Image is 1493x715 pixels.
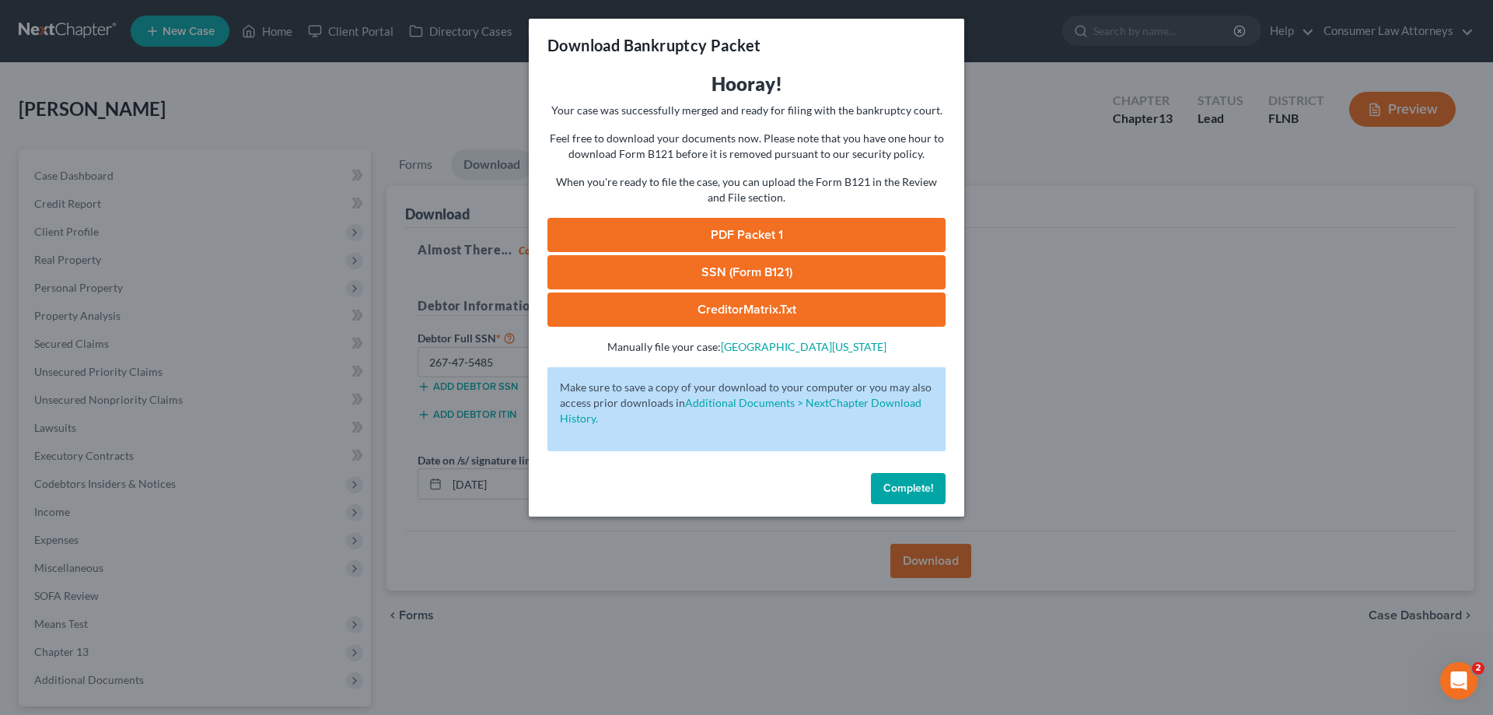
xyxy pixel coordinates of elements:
button: Complete! [871,473,946,504]
span: Complete! [883,482,933,495]
p: Your case was successfully merged and ready for filing with the bankruptcy court. [547,103,946,118]
iframe: Intercom live chat [1440,662,1477,699]
a: PDF Packet 1 [547,218,946,252]
a: Additional Documents > NextChapter Download History. [560,396,921,425]
p: Manually file your case: [547,339,946,355]
h3: Download Bankruptcy Packet [547,34,760,56]
span: 2 [1472,662,1484,675]
p: Feel free to download your documents now. Please note that you have one hour to download Form B12... [547,131,946,162]
p: Make sure to save a copy of your download to your computer or you may also access prior downloads in [560,380,933,426]
a: SSN (Form B121) [547,255,946,289]
a: [GEOGRAPHIC_DATA][US_STATE] [721,340,886,353]
h3: Hooray! [547,72,946,96]
a: CreditorMatrix.txt [547,293,946,327]
p: When you're ready to file the case, you can upload the Form B121 in the Review and File section. [547,174,946,205]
